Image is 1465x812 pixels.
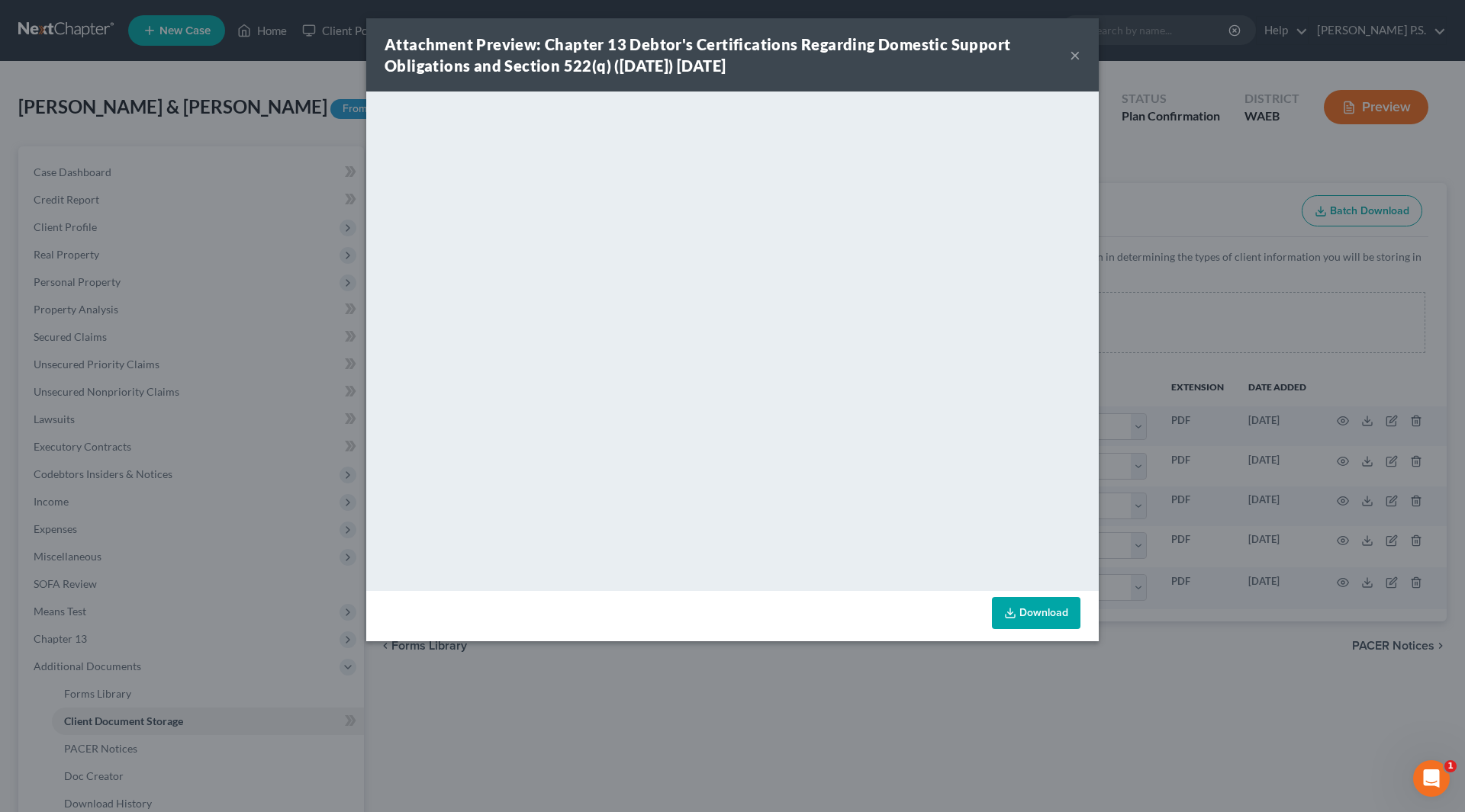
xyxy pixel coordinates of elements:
[992,597,1080,629] a: Download
[1444,760,1457,772] span: 1
[1413,760,1450,797] iframe: Intercom live chat
[385,35,1010,75] strong: Attachment Preview: Chapter 13 Debtor's Certifications Regarding Domestic Support Obligations and...
[366,91,1099,587] iframe: <object ng-attr-data='[URL][DOMAIN_NAME]' type='application/pdf' width='100%' height='650px'></ob...
[1070,46,1080,64] button: ×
